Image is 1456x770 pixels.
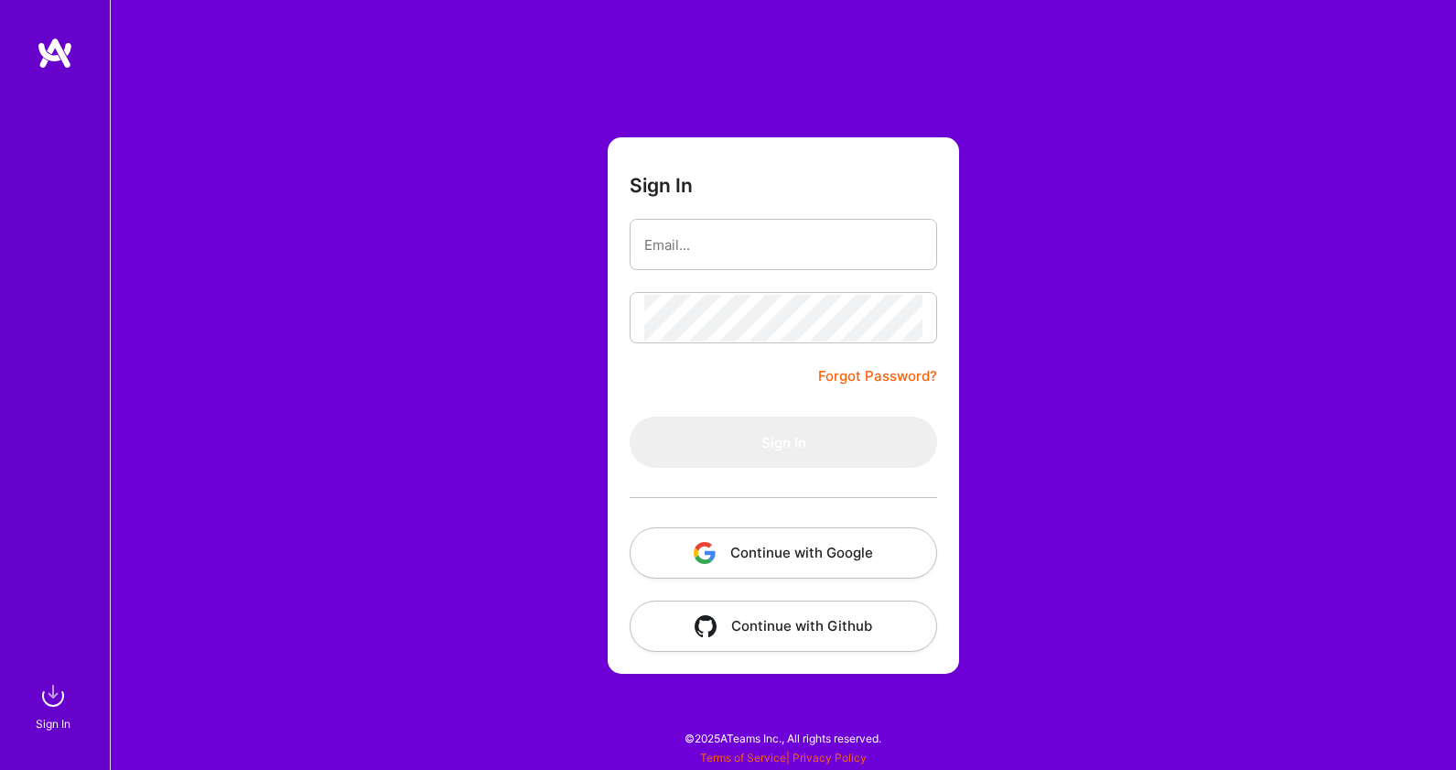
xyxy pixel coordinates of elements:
[630,527,937,579] button: Continue with Google
[630,601,937,652] button: Continue with Github
[818,365,937,387] a: Forgot Password?
[38,678,71,733] a: sign inSign In
[695,615,717,637] img: icon
[700,751,867,765] span: |
[37,37,73,70] img: logo
[35,678,71,714] img: sign in
[630,174,693,197] h3: Sign In
[630,417,937,468] button: Sign In
[793,751,867,765] a: Privacy Policy
[694,542,716,564] img: icon
[36,714,70,733] div: Sign In
[110,715,1456,761] div: © 2025 ATeams Inc., All rights reserved.
[700,751,786,765] a: Terms of Service
[644,222,922,268] input: Email...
